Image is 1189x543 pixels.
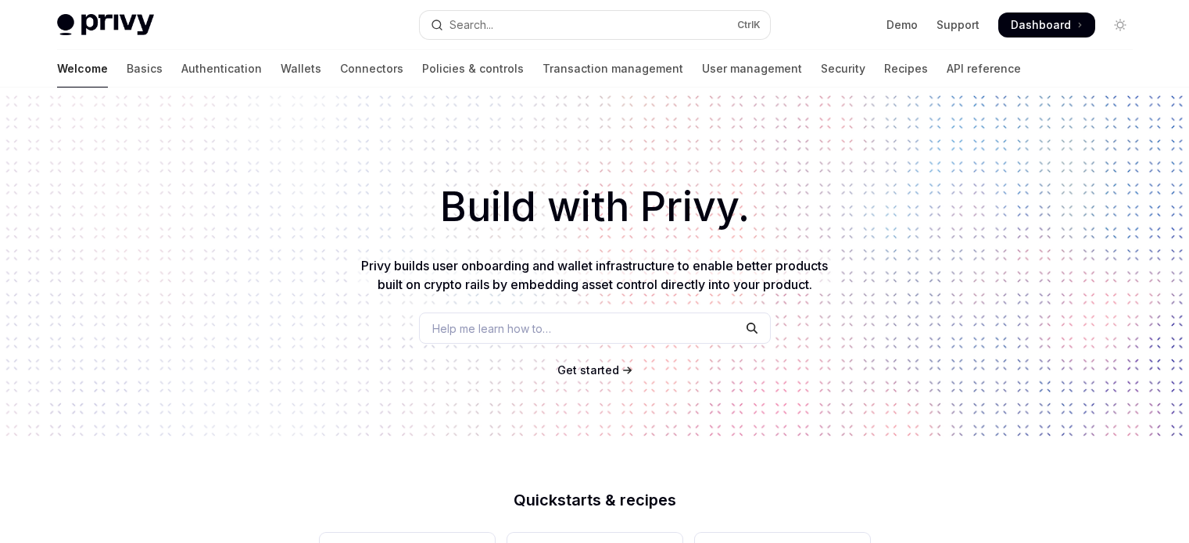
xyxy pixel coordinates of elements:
[127,50,163,88] a: Basics
[557,363,619,378] a: Get started
[422,50,524,88] a: Policies & controls
[281,50,321,88] a: Wallets
[25,177,1164,238] h1: Build with Privy.
[361,258,828,292] span: Privy builds user onboarding and wallet infrastructure to enable better products built on crypto ...
[1108,13,1133,38] button: Toggle dark mode
[432,320,551,337] span: Help me learn how to…
[543,50,683,88] a: Transaction management
[998,13,1095,38] a: Dashboard
[702,50,802,88] a: User management
[884,50,928,88] a: Recipes
[947,50,1021,88] a: API reference
[557,363,619,377] span: Get started
[340,50,403,88] a: Connectors
[737,19,761,31] span: Ctrl K
[57,50,108,88] a: Welcome
[181,50,262,88] a: Authentication
[320,492,870,508] h2: Quickstarts & recipes
[449,16,493,34] div: Search...
[420,11,770,39] button: Open search
[886,17,918,33] a: Demo
[821,50,865,88] a: Security
[57,14,154,36] img: light logo
[937,17,979,33] a: Support
[1011,17,1071,33] span: Dashboard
